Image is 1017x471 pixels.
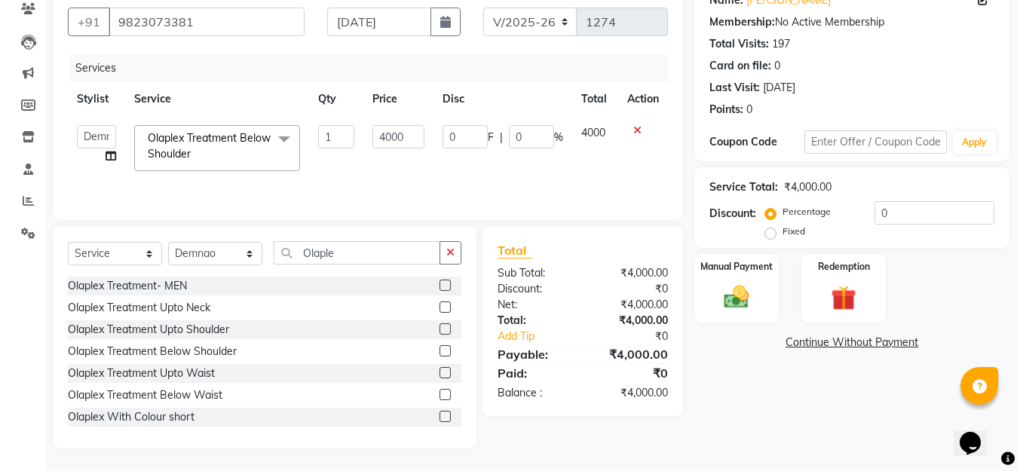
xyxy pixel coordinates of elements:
div: Membership: [709,14,775,30]
div: Sub Total: [486,265,583,281]
div: Olaplex Treatment Below Waist [68,387,222,403]
img: _gift.svg [823,283,864,313]
div: Balance : [486,385,583,401]
div: 0 [746,102,752,118]
span: Olaplex Treatment Below Shoulder [148,131,271,161]
th: Disc [433,82,572,116]
div: ₹0 [583,281,679,297]
span: Total [498,243,532,258]
div: ₹0 [599,329,679,344]
div: ₹4,000.00 [583,385,679,401]
div: Service Total: [709,179,778,195]
div: Olaplex Treatment Upto Neck [68,300,210,316]
th: Action [618,82,668,116]
div: Total Visits: [709,36,769,52]
div: Discount: [486,281,583,297]
th: Total [572,82,618,116]
th: Price [363,82,433,116]
a: Continue Without Payment [697,335,1006,350]
div: Total: [486,313,583,329]
label: Manual Payment [700,260,773,274]
div: Olaplex Treatment Upto Waist [68,365,215,381]
div: [DATE] [763,80,795,96]
label: Fixed [783,225,805,238]
div: 197 [772,36,790,52]
div: ₹4,000.00 [583,297,679,313]
div: Paid: [486,364,583,382]
iframe: chat widget [954,411,1002,456]
div: Payable: [486,345,583,363]
div: Olaplex Treatment Upto Shoulder [68,322,229,338]
div: ₹4,000.00 [784,179,832,195]
img: _cash.svg [716,283,757,311]
div: Services [69,54,679,82]
div: ₹4,000.00 [583,345,679,363]
label: Percentage [783,205,831,219]
div: ₹4,000.00 [583,313,679,329]
input: Search by Name/Mobile/Email/Code [109,8,305,36]
a: x [191,147,198,161]
th: Service [125,82,309,116]
div: ₹4,000.00 [583,265,679,281]
div: Coupon Code [709,134,804,150]
div: No Active Membership [709,14,994,30]
button: +91 [68,8,110,36]
span: | [500,130,503,145]
span: 4000 [581,126,605,139]
div: Last Visit: [709,80,760,96]
th: Qty [309,82,363,116]
span: % [554,130,563,145]
div: Net: [486,297,583,313]
a: Add Tip [486,329,599,344]
input: Enter Offer / Coupon Code [804,130,947,154]
span: F [488,130,494,145]
div: Points: [709,102,743,118]
label: Redemption [818,260,870,274]
div: Discount: [709,206,756,222]
div: 0 [774,58,780,74]
div: ₹0 [583,364,679,382]
div: Olaplex Treatment- MEN [68,278,187,294]
div: Olaplex Treatment Below Shoulder [68,344,237,359]
div: Card on file: [709,58,771,74]
input: Search or Scan [274,241,440,265]
button: Apply [953,131,996,154]
th: Stylist [68,82,125,116]
div: Olaplex With Colour short [68,409,195,425]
